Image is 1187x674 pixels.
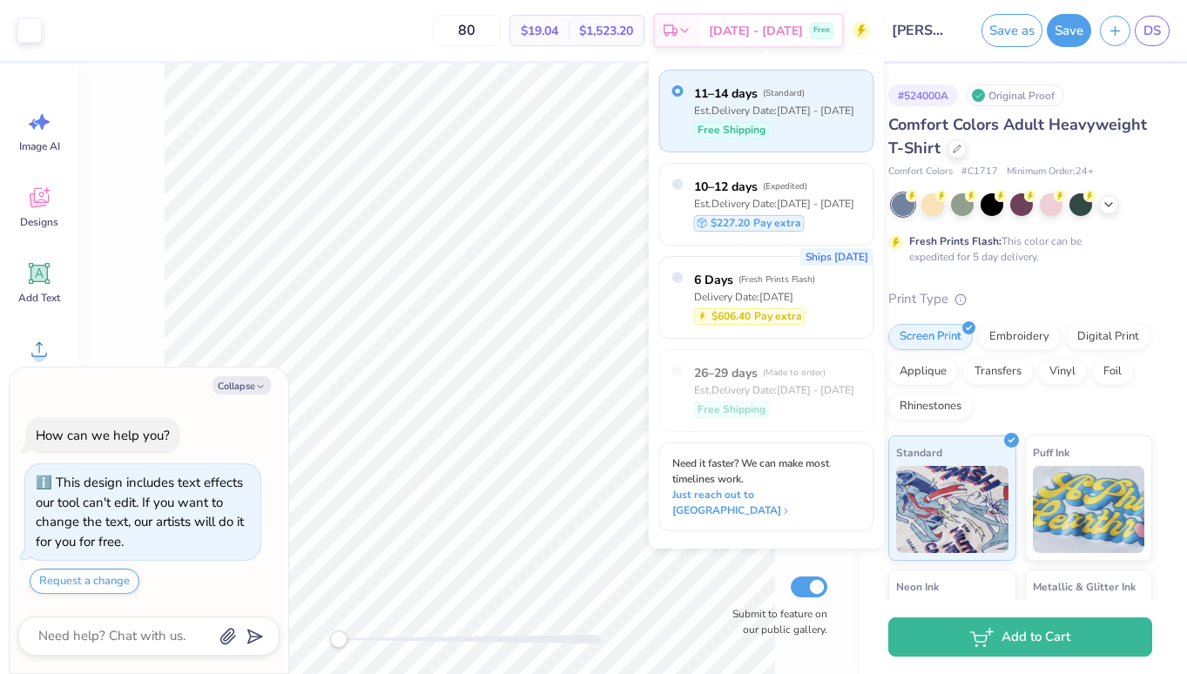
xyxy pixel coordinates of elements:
[896,577,939,596] span: Neon Ink
[521,22,558,40] span: $19.04
[763,180,807,192] span: ( Expedited )
[1033,443,1069,462] span: Puff Ink
[888,114,1147,158] span: Comfort Colors Adult Heavyweight T-Shirt
[36,427,170,444] div: How can we help you?
[330,630,347,648] div: Accessibility label
[1135,16,1170,46] a: DS
[888,617,1152,657] button: Add to Cart
[763,87,805,99] span: ( Standard )
[694,103,854,118] div: Est. Delivery Date: [DATE] - [DATE]
[888,84,958,106] div: # 524000A
[698,401,765,417] span: Free Shipping
[672,487,861,518] span: Just reach out to [GEOGRAPHIC_DATA]
[723,606,827,637] label: Submit to feature on our public gallery.
[888,359,958,385] div: Applique
[879,13,964,48] input: Untitled Design
[1033,577,1136,596] span: Metallic & Glitter Ink
[672,456,829,486] span: Need it faster? We can make most timelines work.
[433,15,501,46] input: – –
[981,14,1042,47] button: Save as
[694,215,805,232] div: Pay extra
[967,84,1064,106] div: Original Proof
[1092,359,1133,385] div: Foil
[711,215,750,231] span: $227.20
[963,359,1033,385] div: Transfers
[888,165,953,179] span: Comfort Colors
[739,273,815,286] span: ( Fresh Prints Flash )
[896,466,1008,553] img: Standard
[20,215,58,229] span: Designs
[579,22,633,40] span: $1,523.20
[1047,14,1091,47] button: Save
[36,474,244,550] div: This design includes text effects our tool can't edit. If you want to change the text, our artist...
[888,289,1152,309] div: Print Type
[1007,165,1094,179] span: Minimum Order: 24 +
[694,178,758,196] span: 10–12 days
[909,234,1002,248] strong: Fresh Prints Flash:
[888,324,973,350] div: Screen Print
[909,233,1123,265] div: This color can be expedited for 5 day delivery.
[712,308,751,324] span: $606.40
[30,569,139,594] button: Request a change
[694,382,854,398] div: Est. Delivery Date: [DATE] - [DATE]
[763,367,826,379] span: ( Made to order )
[896,443,942,462] span: Standard
[888,394,973,420] div: Rhinestones
[1038,359,1087,385] div: Vinyl
[694,271,733,289] span: 6 Days
[961,165,998,179] span: # C1717
[212,376,271,394] button: Collapse
[1066,324,1150,350] div: Digital Print
[694,289,815,305] div: Delivery Date: [DATE]
[694,196,854,212] div: Est. Delivery Date: [DATE] - [DATE]
[19,139,60,153] span: Image AI
[978,324,1061,350] div: Embroidery
[694,364,758,382] span: 26–29 days
[709,22,803,40] span: [DATE] - [DATE]
[813,24,830,37] span: Free
[1143,21,1161,41] span: DS
[18,291,60,305] span: Add Text
[1033,466,1145,553] img: Puff Ink
[694,308,806,325] div: Pay extra
[694,84,758,103] span: 11–14 days
[698,122,765,138] span: Free Shipping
